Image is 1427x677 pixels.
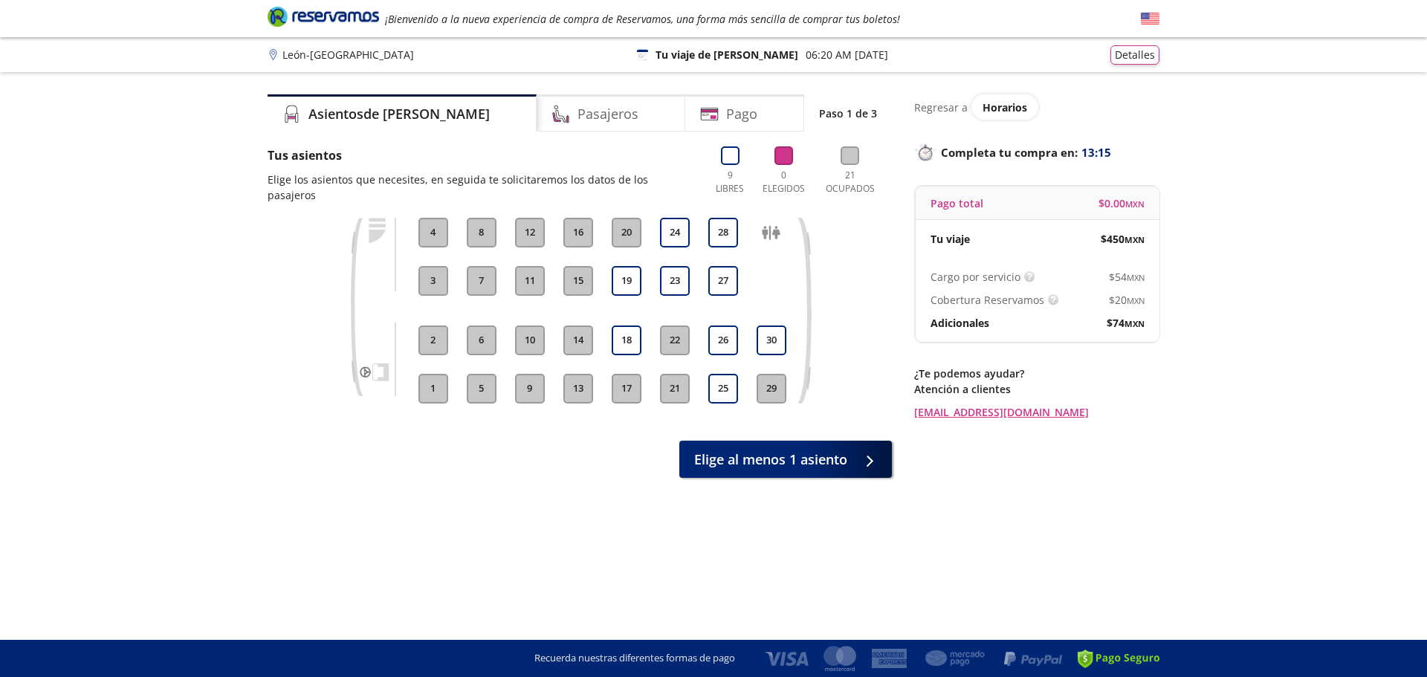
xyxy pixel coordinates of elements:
span: $ 450 [1101,231,1145,247]
h4: Asientos de [PERSON_NAME] [308,104,490,124]
button: 17 [612,374,641,404]
button: 25 [708,374,738,404]
button: 14 [563,325,593,355]
button: 26 [708,325,738,355]
button: 24 [660,218,690,247]
p: ¿Te podemos ayudar? [914,366,1159,381]
button: Elige al menos 1 asiento [679,441,892,478]
button: 6 [467,325,496,355]
button: 16 [563,218,593,247]
span: Elige al menos 1 asiento [694,450,847,470]
button: 29 [757,374,786,404]
small: MXN [1125,318,1145,329]
span: $ 54 [1109,269,1145,285]
button: 28 [708,218,738,247]
button: 19 [612,266,641,296]
p: 0 Elegidos [759,169,809,195]
button: 21 [660,374,690,404]
button: 1 [418,374,448,404]
button: 8 [467,218,496,247]
button: 10 [515,325,545,355]
em: ¡Bienvenido a la nueva experiencia de compra de Reservamos, una forma más sencilla de comprar tus... [385,12,900,26]
h4: Pago [726,104,757,124]
a: Brand Logo [268,5,379,32]
small: MXN [1125,198,1145,210]
p: Cargo por servicio [931,269,1020,285]
p: León - [GEOGRAPHIC_DATA] [282,47,414,62]
p: Completa tu compra en : [914,142,1159,163]
button: 13 [563,374,593,404]
small: MXN [1125,234,1145,245]
button: 2 [418,325,448,355]
button: 30 [757,325,786,355]
h4: Pasajeros [577,104,638,124]
i: Brand Logo [268,5,379,27]
button: 7 [467,266,496,296]
p: Atención a clientes [914,381,1159,397]
p: Paso 1 de 3 [819,106,877,121]
p: Pago total [931,195,983,211]
span: $ 0.00 [1098,195,1145,211]
p: 06:20 AM [DATE] [806,47,888,62]
p: Adicionales [931,315,989,331]
p: Tu viaje [931,231,970,247]
span: $ 74 [1107,315,1145,331]
a: [EMAIL_ADDRESS][DOMAIN_NAME] [914,404,1159,420]
button: 3 [418,266,448,296]
span: Horarios [983,100,1027,114]
p: 21 Ocupados [820,169,881,195]
button: 23 [660,266,690,296]
p: Tus asientos [268,146,697,164]
button: 18 [612,325,641,355]
button: 5 [467,374,496,404]
small: MXN [1127,272,1145,283]
p: Regresar a [914,100,968,115]
span: $ 20 [1109,292,1145,308]
button: 12 [515,218,545,247]
button: English [1141,10,1159,28]
button: Detalles [1110,45,1159,65]
p: Tu viaje de [PERSON_NAME] [656,47,798,62]
p: 9 Libres [712,169,748,195]
button: 11 [515,266,545,296]
button: 20 [612,218,641,247]
p: Recuerda nuestras diferentes formas de pago [534,651,735,666]
p: Elige los asientos que necesites, en seguida te solicitaremos los datos de los pasajeros [268,172,697,203]
button: 9 [515,374,545,404]
p: Cobertura Reservamos [931,292,1044,308]
small: MXN [1127,295,1145,306]
div: Regresar a ver horarios [914,94,1159,120]
button: 4 [418,218,448,247]
button: 27 [708,266,738,296]
span: 13:15 [1081,144,1111,161]
button: 22 [660,325,690,355]
button: 15 [563,266,593,296]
